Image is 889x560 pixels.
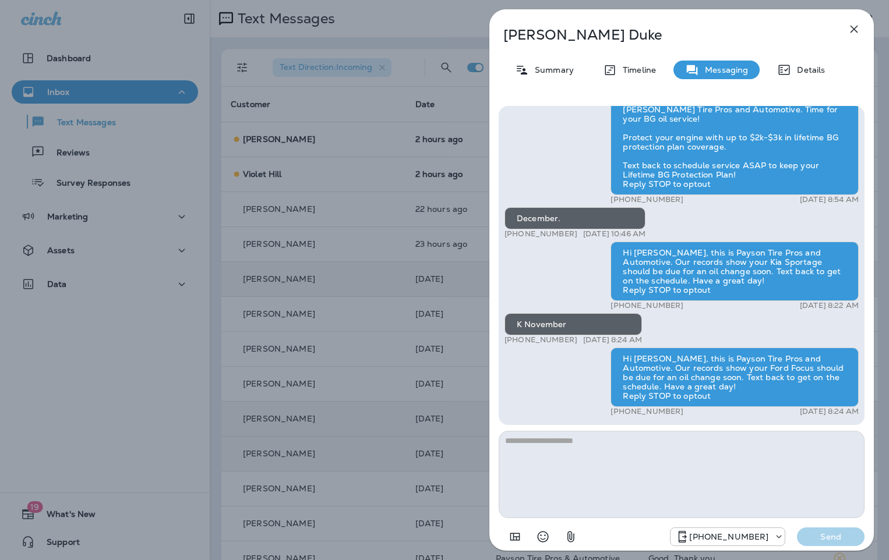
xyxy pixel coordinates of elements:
[689,532,768,541] p: [PHONE_NUMBER]
[583,335,642,345] p: [DATE] 8:24 AM
[505,229,577,239] p: [PHONE_NUMBER]
[611,407,683,416] p: [PHONE_NUMBER]
[800,407,859,416] p: [DATE] 8:24 AM
[611,348,859,407] div: Hi [PERSON_NAME], this is Payson Tire Pros and Automotive. Our records show your Ford Focus shoul...
[611,301,683,310] p: [PHONE_NUMBER]
[699,65,748,75] p: Messaging
[529,65,574,75] p: Summary
[800,301,859,310] p: [DATE] 8:22 AM
[800,195,859,204] p: [DATE] 8:54 AM
[611,242,859,301] div: Hi [PERSON_NAME], this is Payson Tire Pros and Automotive. Our records show your Kia Sportage sho...
[505,313,642,335] div: K November
[505,335,577,345] p: [PHONE_NUMBER]
[611,195,683,204] p: [PHONE_NUMBER]
[671,530,785,544] div: +1 (928) 260-4498
[611,89,859,195] div: Hi [PERSON_NAME], this is [PERSON_NAME] from [PERSON_NAME] Tire Pros and Automotive. Time for you...
[583,229,645,239] p: [DATE] 10:46 AM
[503,525,527,548] button: Add in a premade template
[505,207,645,229] div: December.
[791,65,825,75] p: Details
[531,525,555,548] button: Select an emoji
[503,27,821,43] p: [PERSON_NAME] Duke
[617,65,656,75] p: Timeline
